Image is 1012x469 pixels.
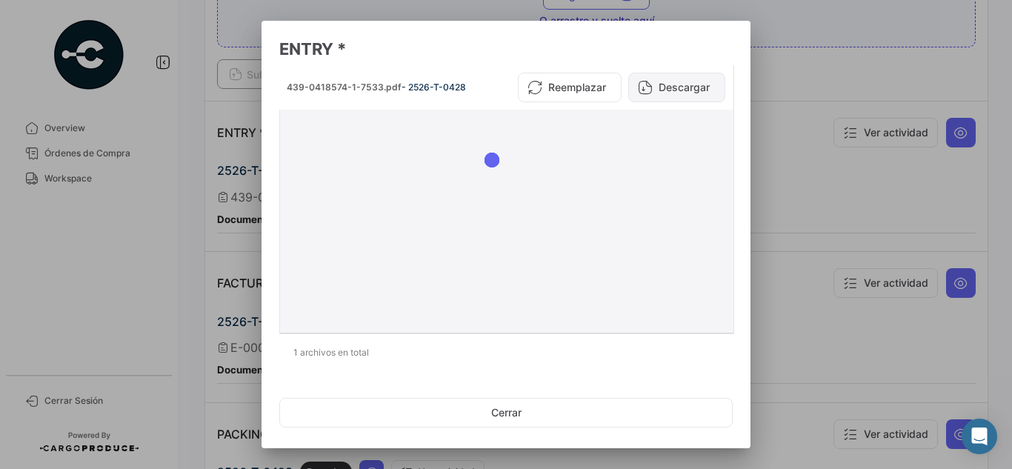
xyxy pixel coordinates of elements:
span: 439-0418574-1-7533.pdf [287,82,402,93]
h3: ENTRY * [279,39,733,59]
span: - 2526-T-0428 [402,82,466,93]
div: 1 archivos en total [279,334,733,371]
button: Reemplazar [518,73,622,102]
button: Descargar [628,73,725,102]
div: Abrir Intercom Messenger [962,419,997,454]
button: Cerrar [279,398,733,428]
